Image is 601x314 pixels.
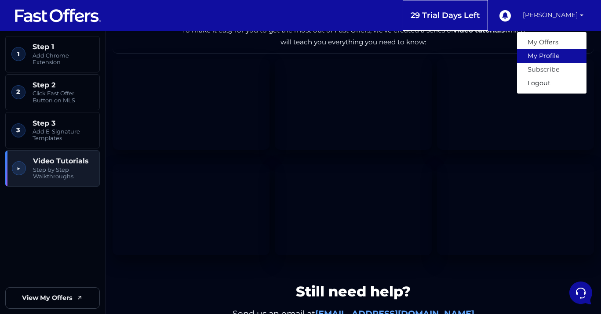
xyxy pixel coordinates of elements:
[28,63,46,81] img: dark
[22,293,73,303] span: View My Offers
[11,123,25,137] span: 3
[403,6,488,25] a: 29 Trial Days Left
[33,52,94,66] span: Add Chrome Extension
[61,233,115,253] button: Messages
[7,7,148,35] h2: Hello [PERSON_NAME] 👋
[296,283,411,300] strong: Still need help?
[20,142,144,151] input: Search for an Article...
[568,280,594,306] iframe: Customerly Messenger Launcher
[11,85,25,99] span: 2
[33,43,94,51] span: Step 1
[517,36,586,49] a: My Offers
[14,123,60,130] span: Find an Answer
[63,93,123,100] span: Start a Conversation
[5,150,100,187] a: ▶︎ Video Tutorials Step by Step Walkthroughs
[5,287,100,309] a: View My Offers
[11,47,25,61] span: 1
[33,157,94,165] span: Video Tutorials
[33,81,94,89] span: Step 2
[517,32,587,94] div: [PERSON_NAME]
[33,90,94,104] span: Click Fast Offer Button on MLS
[136,245,148,253] p: Help
[142,49,162,56] a: See all
[33,128,94,142] span: Add E-Signature Templates
[26,245,41,253] p: Home
[5,112,100,148] a: 3 Step 3 Add E-Signature Templates
[5,74,100,111] a: 2 Step 2 Click Fast Offer Button on MLS
[14,88,162,105] button: Start a Conversation
[14,63,32,81] img: dark
[517,76,586,90] a: Logout
[7,233,61,253] button: Home
[14,49,71,56] span: Your Conversations
[178,25,529,48] p: To make it easy for you to get the most out of Fast Offers, we've created a series of which will ...
[76,245,101,253] p: Messages
[517,49,586,63] a: My Profile
[517,63,586,76] a: Subscribe
[109,123,162,130] a: Open Help Center
[12,161,26,175] span: ▶︎
[33,166,94,180] span: Step by Step Walkthroughs
[115,233,169,253] button: Help
[5,36,100,72] a: 1 Step 1 Add Chrome Extension
[33,119,94,127] span: Step 3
